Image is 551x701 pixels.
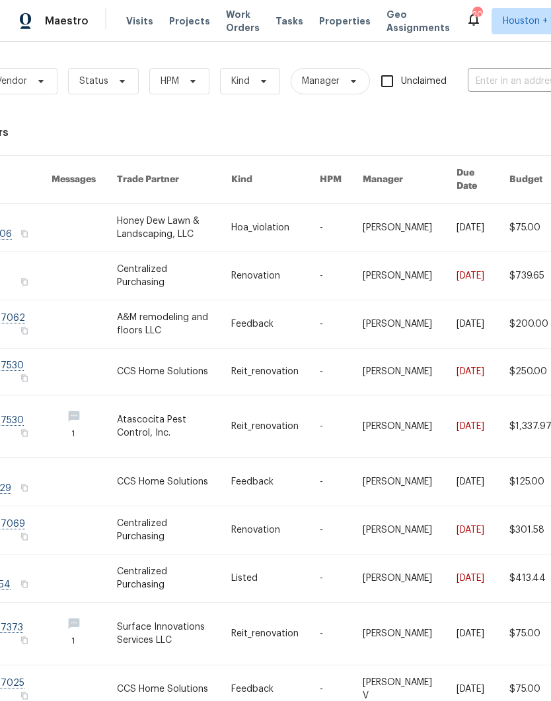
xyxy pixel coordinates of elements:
td: [PERSON_NAME] [352,554,445,603]
td: Reit_renovation [221,349,309,395]
span: Work Orders [226,8,260,34]
td: Atascocita Pest Control, Inc. [106,395,221,458]
td: [PERSON_NAME] [352,349,445,395]
th: Manager [352,156,445,204]
td: [PERSON_NAME] [352,252,445,300]
td: [PERSON_NAME] [352,458,445,506]
td: - [309,603,352,665]
td: Renovation [221,252,309,300]
td: Feedback [221,300,309,349]
button: Copy Address [18,228,30,240]
td: Reit_renovation [221,395,309,458]
td: - [309,395,352,458]
span: Unclaimed [401,75,447,88]
td: [PERSON_NAME] [352,506,445,554]
th: Messages [41,156,106,204]
td: - [309,349,352,395]
td: - [309,458,352,506]
td: Feedback [221,458,309,506]
button: Copy Address [18,325,30,337]
td: A&M remodeling and floors LLC [106,300,221,349]
td: Reit_renovation [221,603,309,665]
span: Tasks [275,17,303,26]
td: Honey Dew Lawn & Landscaping, LLC [106,204,221,252]
td: [PERSON_NAME] [352,395,445,458]
td: Listed [221,554,309,603]
td: Centralized Purchasing [106,506,221,554]
th: Kind [221,156,309,204]
th: Trade Partner [106,156,221,204]
td: CCS Home Solutions [106,349,221,395]
td: - [309,204,352,252]
span: Projects [169,15,210,28]
span: Properties [319,15,371,28]
span: Kind [231,75,250,88]
div: 20 [472,8,482,21]
span: HPM [161,75,179,88]
td: - [309,554,352,603]
td: Centralized Purchasing [106,554,221,603]
td: Centralized Purchasing [106,252,221,300]
td: [PERSON_NAME] [352,603,445,665]
th: HPM [309,156,352,204]
td: - [309,252,352,300]
td: Renovation [221,506,309,554]
button: Copy Address [18,578,30,590]
span: Geo Assignments [386,8,450,34]
button: Copy Address [18,372,30,384]
span: Maestro [45,15,89,28]
button: Copy Address [18,482,30,494]
th: Due Date [446,156,499,204]
td: [PERSON_NAME] [352,300,445,349]
td: - [309,300,352,349]
span: Visits [126,15,153,28]
button: Copy Address [18,427,30,439]
td: [PERSON_NAME] [352,204,445,252]
td: Surface Innovations Services LLC [106,603,221,665]
td: - [309,506,352,554]
button: Copy Address [18,276,30,288]
span: Status [79,75,108,88]
td: CCS Home Solutions [106,458,221,506]
button: Copy Address [18,634,30,646]
span: Manager [302,75,340,88]
td: Hoa_violation [221,204,309,252]
button: Copy Address [18,531,30,543]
